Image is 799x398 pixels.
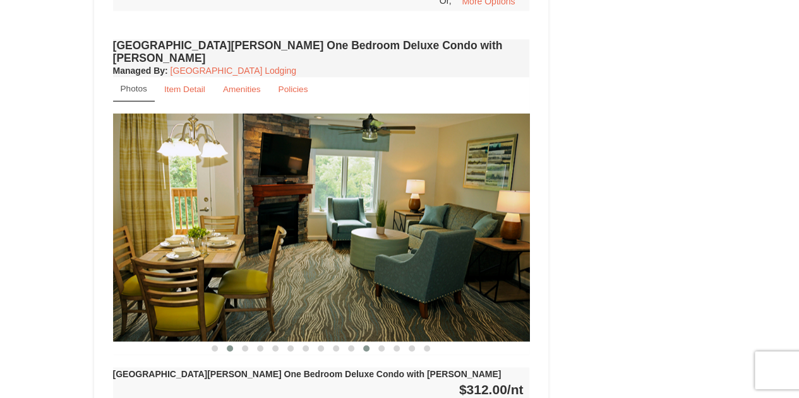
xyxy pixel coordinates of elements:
[113,368,502,378] strong: [GEOGRAPHIC_DATA][PERSON_NAME] One Bedroom Deluxe Condo with [PERSON_NAME]
[113,114,530,341] img: 18876286-123-3008ee08.jpg
[113,66,165,76] span: Managed By
[164,85,205,94] small: Item Detail
[113,39,530,64] h4: [GEOGRAPHIC_DATA][PERSON_NAME] One Bedroom Deluxe Condo with [PERSON_NAME]
[223,85,261,94] small: Amenities
[171,66,296,76] a: [GEOGRAPHIC_DATA] Lodging
[121,84,147,93] small: Photos
[270,77,316,102] a: Policies
[459,382,524,396] strong: $312.00
[278,85,308,94] small: Policies
[113,66,168,76] strong: :
[113,77,155,102] a: Photos
[215,77,269,102] a: Amenities
[507,382,524,396] span: /nt
[156,77,213,102] a: Item Detail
